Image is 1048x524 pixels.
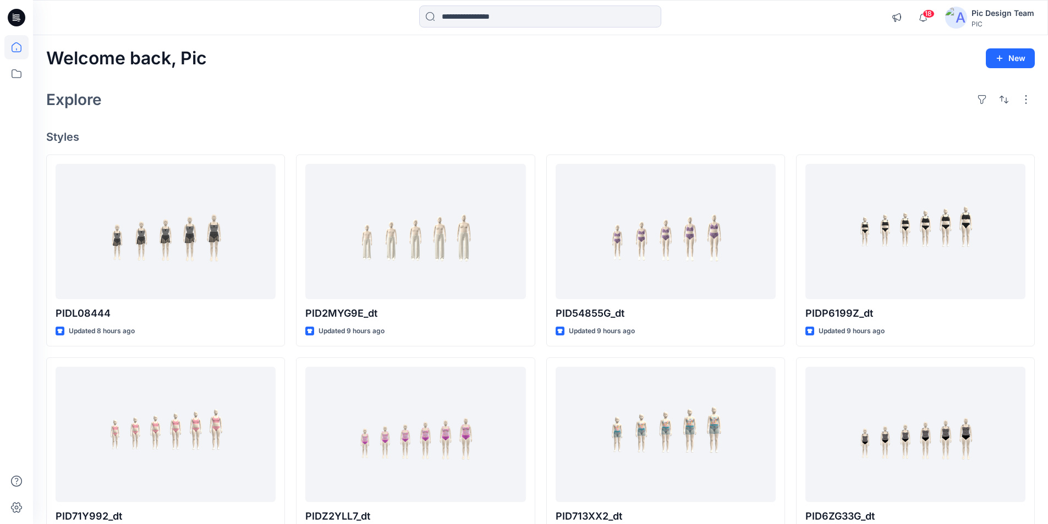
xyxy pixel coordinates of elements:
h4: Styles [46,130,1035,144]
p: PID6ZG33G_dt [805,509,1025,524]
p: PIDL08444 [56,306,276,321]
img: avatar [945,7,967,29]
p: PID2MYG9E_dt [305,306,525,321]
p: PID54855G_dt [556,306,776,321]
a: PIDP6199Z_dt [805,164,1025,300]
p: PIDZ2YLL7_dt [305,509,525,524]
p: Updated 9 hours ago [569,326,635,337]
a: PID713XX2_dt [556,367,776,503]
p: PIDP6199Z_dt [805,306,1025,321]
p: PID71Y992_dt [56,509,276,524]
p: Updated 9 hours ago [319,326,385,337]
div: Pic Design Team [972,7,1034,20]
div: PIC [972,20,1034,28]
span: 18 [923,9,935,18]
a: PIDZ2YLL7_dt [305,367,525,503]
a: PID54855G_dt [556,164,776,300]
p: Updated 9 hours ago [819,326,885,337]
p: Updated 8 hours ago [69,326,135,337]
button: New [986,48,1035,68]
a: PIDL08444 [56,164,276,300]
h2: Welcome back, Pic [46,48,207,69]
a: PID71Y992_dt [56,367,276,503]
p: PID713XX2_dt [556,509,776,524]
a: PID2MYG9E_dt [305,164,525,300]
a: PID6ZG33G_dt [805,367,1025,503]
h2: Explore [46,91,102,108]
